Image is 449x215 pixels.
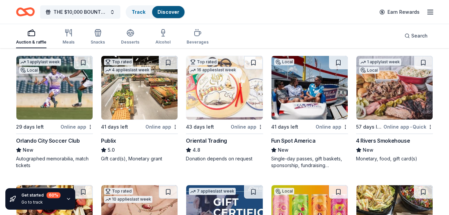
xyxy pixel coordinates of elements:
a: Discover [157,9,179,15]
a: Earn Rewards [375,6,424,18]
div: Gift card(s), Monetary grant [101,155,178,162]
div: Single-day passes, gift baskets, sponsorship, fundraising opportunities. [271,155,348,169]
div: Online app [61,123,93,131]
div: 7 applies last week [189,188,236,195]
span: Search [411,32,428,40]
button: THE $10,000 BOUNTY ON MY TRUCK [40,5,120,19]
button: TrackDiscover [126,5,185,19]
a: Image for 4 Rivers Smokehouse1 applylast weekLocal57 days leftOnline app•Quick4 Rivers Smokehouse... [356,56,433,162]
div: 57 days left [356,123,382,131]
div: Beverages [187,40,209,45]
a: Image for Oriental TradingTop rated16 applieslast week43 days leftOnline appOriental Trading4.8Do... [186,56,263,162]
span: • [410,124,412,130]
div: 16 applies last week [189,67,237,74]
div: Online app Quick [383,123,433,131]
div: Local [19,67,39,74]
div: 43 days left [186,123,214,131]
img: Image for Publix [101,56,178,120]
div: Get started [21,192,61,198]
div: Fun Spot America [271,137,316,145]
div: Orlando City Soccer Club [16,137,80,145]
div: Top rated [189,59,218,65]
a: Image for Orlando City Soccer Club1 applylast weekLocal29 days leftOnline appOrlando City Soccer ... [16,56,93,169]
div: Meals [63,40,75,45]
span: New [278,146,289,154]
button: Search [399,29,433,43]
img: Image for Fun Spot America [271,56,348,120]
div: 1 apply last week [359,59,401,66]
div: 1 apply last week [19,59,61,66]
img: Image for Oriental Trading [186,56,262,120]
button: Snacks [91,26,105,48]
button: Auction & raffle [16,26,46,48]
div: 4 applies last week [104,67,151,74]
div: Top rated [104,188,133,195]
button: Beverages [187,26,209,48]
span: 4.8 [193,146,200,154]
div: Desserts [121,40,139,45]
button: Meals [63,26,75,48]
div: Online app [316,123,348,131]
span: 5.0 [108,146,115,154]
div: Go to track [21,200,61,205]
div: Online app [231,123,263,131]
div: Auction & raffle [16,40,46,45]
div: Autographed memorabilia, match tickets [16,155,93,169]
div: Publix [101,137,116,145]
button: Alcohol [155,26,171,48]
div: 10 applies last week [104,196,152,203]
div: 41 days left [271,123,298,131]
div: Online app [145,123,178,131]
a: Image for Fun Spot AmericaLocal41 days leftOnline appFun Spot AmericaNewSingle-day passes, gift b... [271,56,348,169]
div: Alcohol [155,40,171,45]
div: Monetary, food, gift card(s) [356,155,433,162]
a: Home [16,4,35,20]
div: Local [274,188,294,195]
img: Image for 4 Rivers Smokehouse [356,56,433,120]
div: Top rated [104,59,133,65]
div: 4 Rivers Smokehouse [356,137,410,145]
span: New [23,146,33,154]
img: Image for Orlando City Soccer Club [16,56,93,120]
button: Desserts [121,26,139,48]
span: THE $10,000 BOUNTY ON MY TRUCK [53,8,107,16]
div: Oriental Trading [186,137,227,145]
div: 29 days left [16,123,44,131]
div: Local [274,59,294,65]
div: Donation depends on request [186,155,263,162]
span: New [363,146,373,154]
div: 60 % [46,192,61,198]
a: Track [132,9,145,15]
a: Image for PublixTop rated4 applieslast week41 days leftOnline appPublix5.0Gift card(s), Monetary ... [101,56,178,162]
div: Snacks [91,40,105,45]
div: Local [359,67,379,74]
div: 41 days left [101,123,128,131]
